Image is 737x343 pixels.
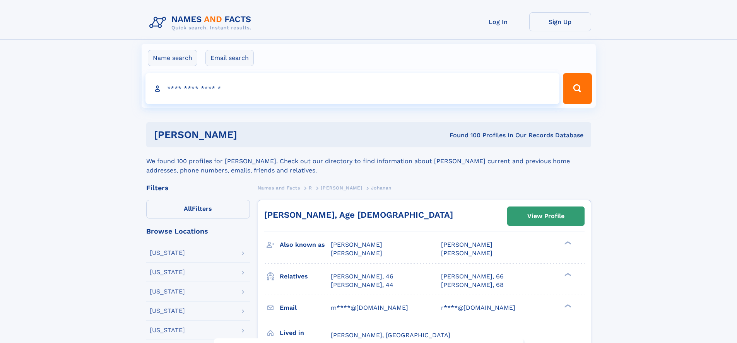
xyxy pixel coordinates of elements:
[441,281,504,289] a: [PERSON_NAME], 68
[280,270,331,283] h3: Relatives
[146,12,258,33] img: Logo Names and Facts
[508,207,584,225] a: View Profile
[150,250,185,256] div: [US_STATE]
[331,281,393,289] a: [PERSON_NAME], 44
[280,326,331,340] h3: Lived in
[441,241,492,248] span: [PERSON_NAME]
[321,185,362,191] span: [PERSON_NAME]
[309,185,312,191] span: R
[205,50,254,66] label: Email search
[529,12,591,31] a: Sign Up
[148,50,197,66] label: Name search
[441,249,492,257] span: [PERSON_NAME]
[264,210,453,220] a: [PERSON_NAME], Age [DEMOGRAPHIC_DATA]
[146,184,250,191] div: Filters
[280,238,331,251] h3: Also known as
[146,147,591,175] div: We found 100 profiles for [PERSON_NAME]. Check out our directory to find information about [PERSO...
[309,183,312,193] a: R
[563,73,592,104] button: Search Button
[150,288,185,295] div: [US_STATE]
[371,185,392,191] span: Johanan
[146,200,250,218] label: Filters
[343,131,583,140] div: Found 100 Profiles In Our Records Database
[331,272,393,281] a: [PERSON_NAME], 46
[467,12,529,31] a: Log In
[441,272,504,281] a: [PERSON_NAME], 66
[563,303,572,308] div: ❯
[280,301,331,314] h3: Email
[563,241,572,246] div: ❯
[184,205,192,212] span: All
[563,272,572,277] div: ❯
[146,228,250,235] div: Browse Locations
[527,207,564,225] div: View Profile
[321,183,362,193] a: [PERSON_NAME]
[150,327,185,333] div: [US_STATE]
[150,269,185,275] div: [US_STATE]
[145,73,560,104] input: search input
[154,130,344,140] h1: [PERSON_NAME]
[331,249,382,257] span: [PERSON_NAME]
[150,308,185,314] div: [US_STATE]
[331,331,450,339] span: [PERSON_NAME], [GEOGRAPHIC_DATA]
[331,241,382,248] span: [PERSON_NAME]
[258,183,300,193] a: Names and Facts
